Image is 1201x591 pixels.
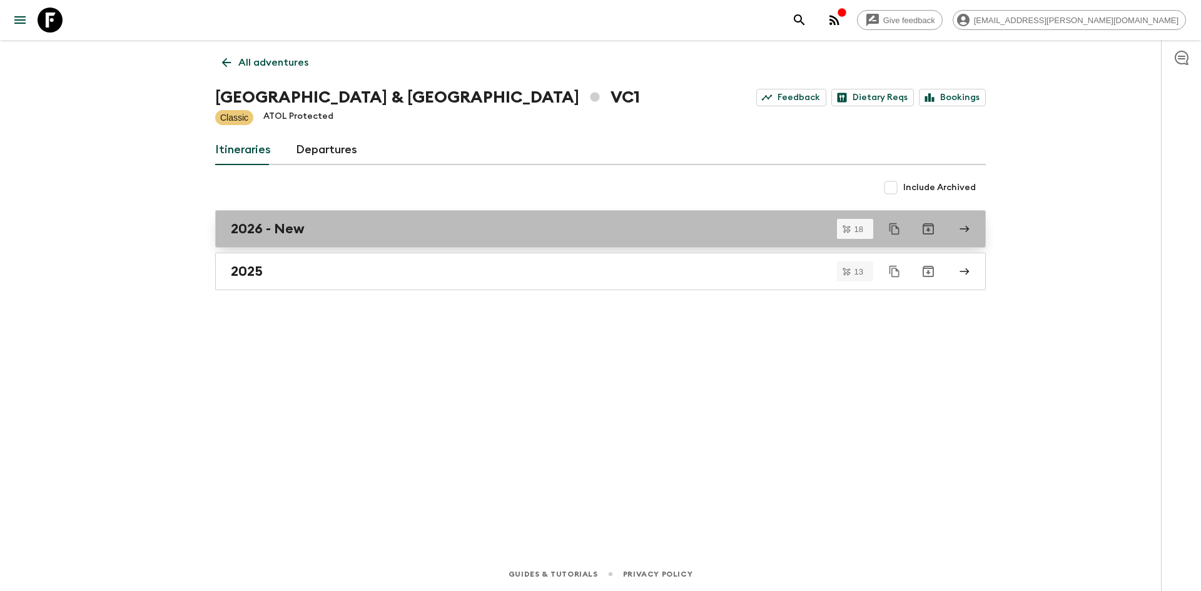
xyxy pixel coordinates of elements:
a: Bookings [919,89,986,106]
a: Departures [296,135,357,165]
a: Feedback [756,89,826,106]
a: Dietary Reqs [831,89,914,106]
span: 13 [847,268,871,276]
a: 2026 - New [215,210,986,248]
span: 18 [847,225,871,233]
a: Privacy Policy [623,567,692,581]
button: menu [8,8,33,33]
a: 2025 [215,253,986,290]
a: Guides & Tutorials [509,567,598,581]
span: Include Archived [903,181,976,194]
div: [EMAIL_ADDRESS][PERSON_NAME][DOMAIN_NAME] [953,10,1186,30]
button: Archive [916,259,941,284]
button: Duplicate [883,218,906,240]
span: [EMAIL_ADDRESS][PERSON_NAME][DOMAIN_NAME] [967,16,1185,25]
a: Give feedback [857,10,943,30]
button: Archive [916,216,941,241]
a: Itineraries [215,135,271,165]
h2: 2025 [231,263,263,280]
p: All adventures [238,55,308,70]
a: All adventures [215,50,315,75]
h1: [GEOGRAPHIC_DATA] & [GEOGRAPHIC_DATA] VC1 [215,85,640,110]
p: Classic [220,111,248,124]
span: Give feedback [876,16,942,25]
button: search adventures [787,8,812,33]
button: Duplicate [883,260,906,283]
h2: 2026 - New [231,221,305,237]
p: ATOL Protected [263,110,333,125]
